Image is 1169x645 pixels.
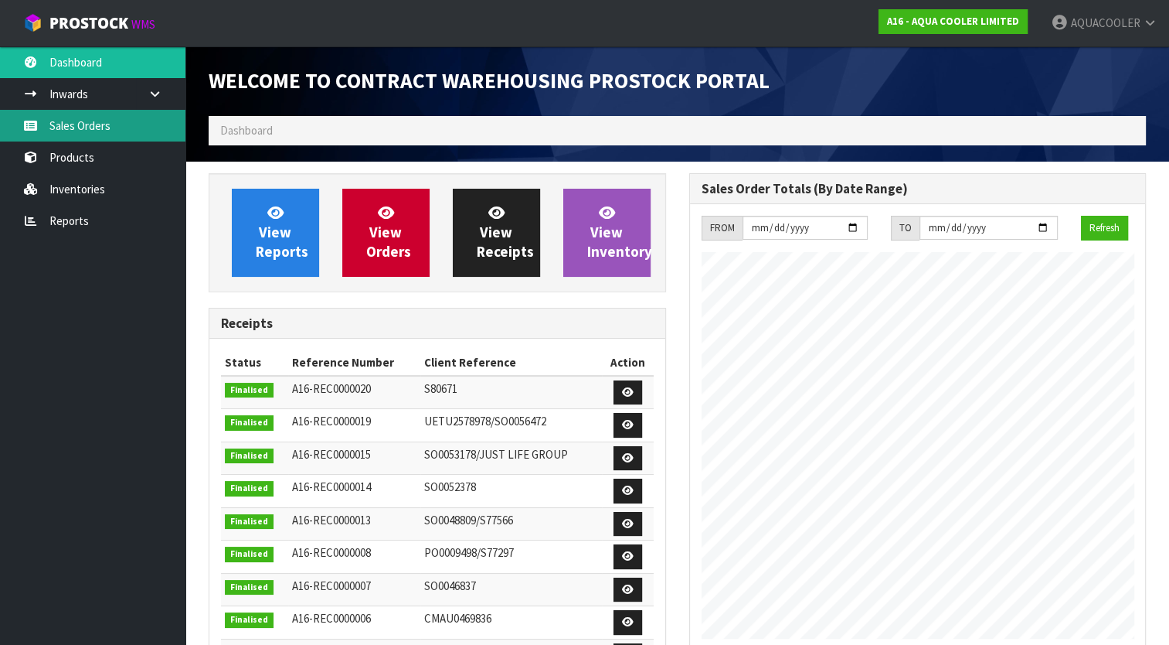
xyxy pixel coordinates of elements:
small: WMS [131,17,155,32]
span: PO0009498/S77297 [424,545,514,560]
span: SO0046837 [424,578,476,593]
span: A16-REC0000008 [292,545,371,560]
span: Welcome to Contract Warehousing ProStock Portal [209,67,770,94]
span: A16-REC0000019 [292,414,371,428]
span: Finalised [225,580,274,596]
button: Refresh [1081,216,1128,241]
span: Finalised [225,547,274,562]
span: View Inventory [587,203,652,261]
span: Finalised [225,415,274,431]
span: Finalised [225,514,274,530]
th: Status [221,350,288,375]
span: View Orders [366,203,411,261]
span: SO0053178/JUST LIFE GROUP [424,447,568,462]
th: Reference Number [288,350,420,375]
span: Finalised [225,383,274,398]
th: Action [602,350,653,375]
img: cube-alt.png [23,13,42,32]
div: FROM [702,216,743,241]
span: A16-REC0000020 [292,381,371,396]
span: AQUACOOLER [1071,15,1140,30]
span: View Receipts [477,203,534,261]
h3: Sales Order Totals (By Date Range) [702,182,1134,196]
a: ViewReceipts [453,189,540,277]
span: SO0048809/S77566 [424,513,513,527]
span: UETU2578978/SO0056472 [424,414,546,428]
span: View Reports [256,203,308,261]
span: CMAU0469836 [424,611,491,626]
a: ViewOrders [342,189,430,277]
span: S80671 [424,381,457,396]
a: ViewInventory [563,189,651,277]
span: A16-REC0000007 [292,578,371,593]
h3: Receipts [221,316,654,331]
span: Finalised [225,481,274,497]
th: Client Reference [420,350,603,375]
span: A16-REC0000014 [292,479,371,494]
span: A16-REC0000015 [292,447,371,462]
a: ViewReports [232,189,319,277]
span: Finalised [225,449,274,464]
strong: A16 - AQUA COOLER LIMITED [887,15,1019,28]
span: Finalised [225,613,274,628]
span: ProStock [49,13,128,33]
span: A16-REC0000006 [292,611,371,626]
span: SO0052378 [424,479,476,494]
div: TO [891,216,919,241]
span: A16-REC0000013 [292,513,371,527]
span: Dashboard [220,123,273,138]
